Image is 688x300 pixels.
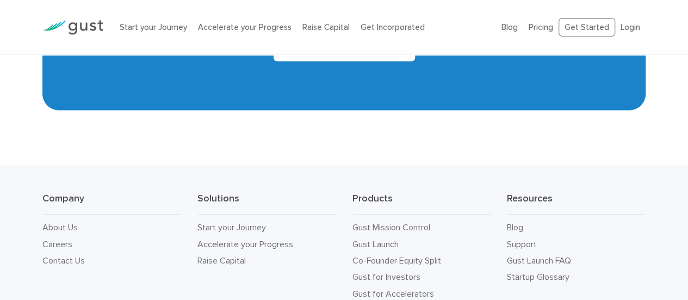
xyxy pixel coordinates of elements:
a: Co-Founder Equity Split [352,255,441,265]
a: Start your Journey [120,22,187,32]
a: Get Started [559,18,615,37]
h3: Solutions [197,192,336,215]
h3: Company [42,192,181,215]
a: Start your Journey [197,222,266,232]
a: Careers [42,238,72,249]
a: Accelerate your Progress [197,238,293,249]
a: Login [621,22,640,32]
h3: Products [352,192,491,215]
a: Contact Us [42,255,85,265]
a: Pricing [529,22,553,32]
a: Gust for Accelerators [352,288,434,298]
h3: Resources [507,192,646,215]
a: Gust for Investors [352,271,420,281]
a: Gust Launch FAQ [507,255,571,265]
a: Blog [501,22,518,32]
a: About Us [42,222,78,232]
a: Support [507,238,537,249]
img: Gust Logo [42,20,103,35]
a: Get Incorporated [361,22,425,32]
a: Raise Capital [302,22,350,32]
a: Raise Capital [197,255,246,265]
a: Accelerate your Progress [198,22,292,32]
a: Gust Launch [352,238,399,249]
a: Startup Glossary [507,271,569,281]
a: Blog [507,222,523,232]
a: Gust Mission Control [352,222,430,232]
